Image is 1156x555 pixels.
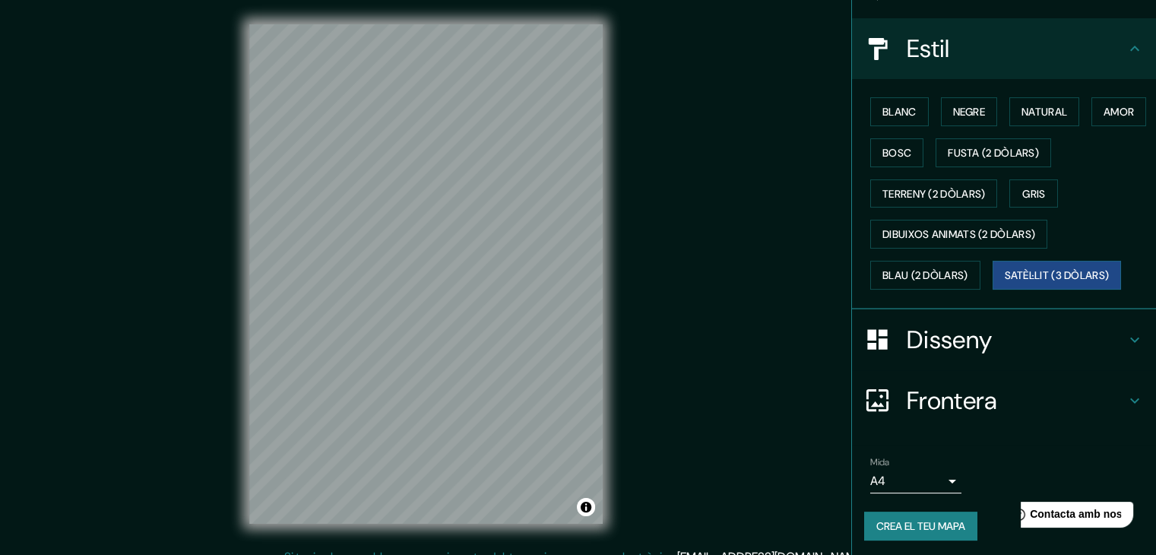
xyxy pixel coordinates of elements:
button: Dibuixos animats (2 dòlars) [870,220,1047,249]
button: Crea el teu mapa [864,512,977,541]
font: Negre [953,105,986,119]
font: Dibuixos animats (2 dòlars) [882,228,1035,242]
font: Satèl·lit (3 dòlars) [1005,268,1110,282]
font: Contacta amb nosaltres [9,12,130,24]
button: Fusta (2 dòlars) [936,138,1051,167]
canvas: Mapa [249,24,603,524]
font: Frontera [907,385,997,417]
font: Blanc [882,105,917,119]
button: Natural [1009,97,1079,126]
font: A4 [870,473,885,489]
font: Amor [1104,105,1134,119]
button: Blau (2 dòlars) [870,261,980,290]
button: Gris [1009,179,1058,208]
font: Blau (2 dòlars) [882,268,968,282]
button: Bosc [870,138,923,167]
font: Terreny (2 dòlars) [882,187,985,201]
div: Disseny [852,309,1156,370]
font: Estil [907,33,950,65]
font: Mida [870,456,889,468]
font: Gris [1022,187,1045,201]
iframe: Llançador de widgets d'ajuda [1021,496,1139,538]
button: Negre [941,97,998,126]
div: A4 [870,469,961,493]
font: Bosc [882,146,911,160]
div: Frontera [852,370,1156,431]
div: Estil [852,18,1156,79]
button: Satèl·lit (3 dòlars) [993,261,1122,290]
button: Terreny (2 dòlars) [870,179,997,208]
button: Activa/desactiva l'atribució [577,498,595,516]
font: Crea el teu mapa [876,519,965,533]
font: Disseny [907,324,992,356]
font: Natural [1021,105,1067,119]
font: Fusta (2 dòlars) [948,146,1039,160]
button: Blanc [870,97,929,126]
button: Amor [1091,97,1146,126]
